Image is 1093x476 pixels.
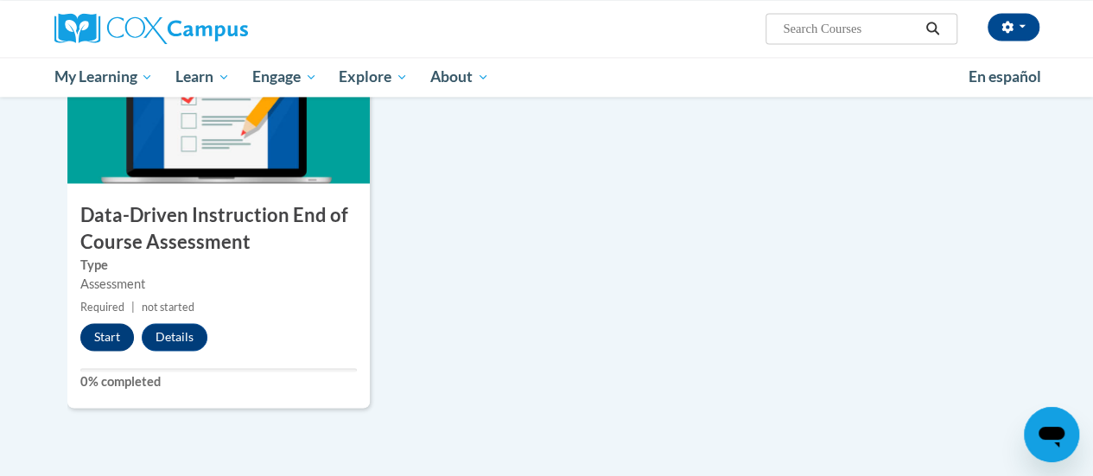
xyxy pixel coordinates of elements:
[419,57,500,97] a: About
[41,57,1052,97] div: Main menu
[54,67,153,87] span: My Learning
[54,13,365,44] a: Cox Campus
[142,323,207,351] button: Details
[142,301,194,314] span: not started
[339,67,408,87] span: Explore
[969,67,1041,86] span: En español
[80,256,357,275] label: Type
[67,202,370,256] h3: Data-Driven Instruction End of Course Assessment
[80,301,124,314] span: Required
[43,57,165,97] a: My Learning
[131,301,135,314] span: |
[175,67,230,87] span: Learn
[164,57,241,97] a: Learn
[80,323,134,351] button: Start
[241,57,328,97] a: Engage
[327,57,419,97] a: Explore
[430,67,489,87] span: About
[80,371,357,390] label: 0% completed
[919,18,945,39] button: Search
[54,13,248,44] img: Cox Campus
[781,18,919,39] input: Search Courses
[252,67,317,87] span: Engage
[957,59,1052,95] a: En español
[1024,407,1079,462] iframe: Button to launch messaging window
[988,13,1039,41] button: Account Settings
[67,10,370,183] img: Course Image
[80,275,357,294] div: Assessment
